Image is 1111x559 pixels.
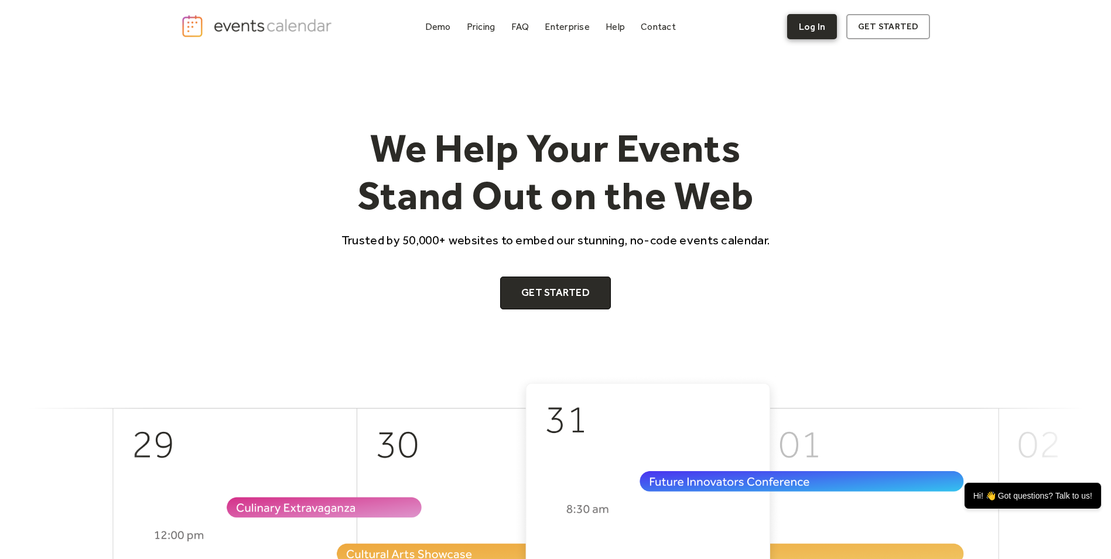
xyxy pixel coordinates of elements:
[511,23,529,30] div: FAQ
[507,19,534,35] a: FAQ
[641,23,676,30] div: Contact
[467,23,495,30] div: Pricing
[331,124,781,220] h1: We Help Your Events Stand Out on the Web
[181,14,336,38] a: home
[421,19,456,35] a: Demo
[500,277,611,309] a: Get Started
[601,19,630,35] a: Help
[425,23,451,30] div: Demo
[606,23,625,30] div: Help
[787,14,837,39] a: Log In
[331,231,781,248] p: Trusted by 50,000+ websites to embed our stunning, no-code events calendar.
[540,19,594,35] a: Enterprise
[636,19,681,35] a: Contact
[462,19,500,35] a: Pricing
[846,14,930,39] a: get started
[545,23,589,30] div: Enterprise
